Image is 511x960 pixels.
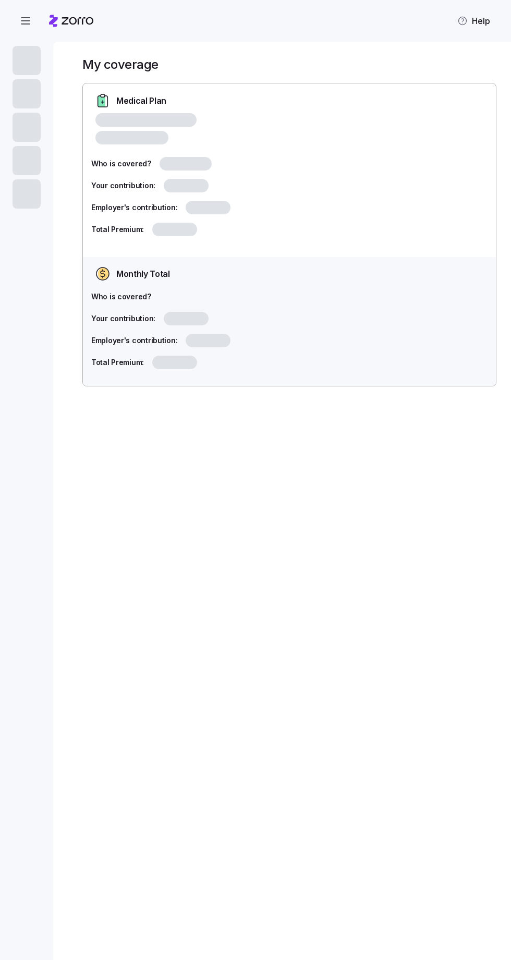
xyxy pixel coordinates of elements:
span: Monthly Total [116,268,170,281]
span: Total Premium: [91,224,144,235]
h1: My coverage [82,56,159,72]
span: Help [457,15,490,27]
span: Employer's contribution: [91,335,177,346]
span: Medical Plan [116,94,166,107]
span: Your contribution: [91,313,155,324]
span: Total Premium: [91,357,144,368]
span: Your contribution: [91,180,155,191]
span: Who is covered? [91,159,151,169]
span: Who is covered? [91,291,151,302]
button: Help [449,10,498,31]
span: Employer's contribution: [91,202,177,213]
